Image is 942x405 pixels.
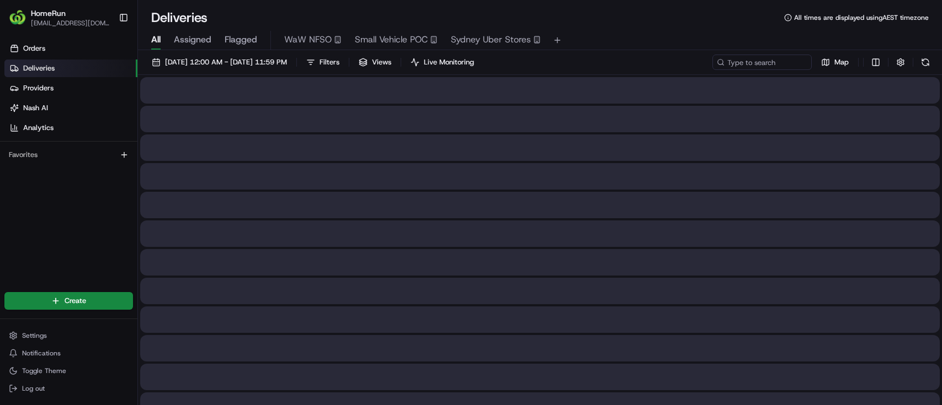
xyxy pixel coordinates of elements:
[23,63,55,73] span: Deliveries
[22,331,47,340] span: Settings
[23,83,54,93] span: Providers
[9,9,26,26] img: HomeRun
[4,146,133,164] div: Favorites
[834,57,849,67] span: Map
[918,55,933,70] button: Refresh
[284,33,332,46] span: WaW NFSO
[4,79,137,97] a: Providers
[23,44,45,53] span: Orders
[355,33,428,46] span: Small Vehicle POC
[372,57,391,67] span: Views
[22,384,45,393] span: Log out
[794,13,929,22] span: All times are displayed using AEST timezone
[225,33,257,46] span: Flagged
[4,292,133,310] button: Create
[4,40,137,57] a: Orders
[4,381,133,396] button: Log out
[4,60,137,77] a: Deliveries
[4,363,133,379] button: Toggle Theme
[147,55,292,70] button: [DATE] 12:00 AM - [DATE] 11:59 PM
[4,345,133,361] button: Notifications
[406,55,479,70] button: Live Monitoring
[65,296,86,306] span: Create
[354,55,396,70] button: Views
[174,33,211,46] span: Assigned
[165,57,287,67] span: [DATE] 12:00 AM - [DATE] 11:59 PM
[451,33,531,46] span: Sydney Uber Stores
[301,55,344,70] button: Filters
[23,123,54,133] span: Analytics
[22,366,66,375] span: Toggle Theme
[31,19,110,28] button: [EMAIL_ADDRESS][DOMAIN_NAME]
[151,9,207,26] h1: Deliveries
[320,57,339,67] span: Filters
[31,8,66,19] button: HomeRun
[424,57,474,67] span: Live Monitoring
[151,33,161,46] span: All
[22,349,61,358] span: Notifications
[816,55,854,70] button: Map
[4,99,137,117] a: Nash AI
[712,55,812,70] input: Type to search
[4,4,114,31] button: HomeRunHomeRun[EMAIL_ADDRESS][DOMAIN_NAME]
[23,103,48,113] span: Nash AI
[4,328,133,343] button: Settings
[4,119,137,137] a: Analytics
